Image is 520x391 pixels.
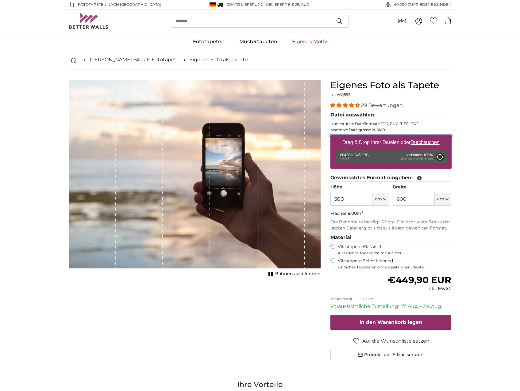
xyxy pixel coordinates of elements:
[330,184,389,190] label: Höhe
[69,380,452,389] h3: Ihre Vorteile
[330,350,452,360] button: Produkt per E-Mail senden
[78,2,161,7] span: Fototapeten nach [GEOGRAPHIC_DATA]
[435,193,451,206] button: cm
[362,337,429,345] span: Auf die Wunschliste setzen
[360,319,422,325] span: In den Warenkorb legen
[330,234,452,241] legend: Material
[330,174,452,182] legend: Gewünschtes Format eingeben:
[393,16,411,27] button: (de)
[330,102,361,108] span: 4.34 stars
[330,315,452,330] button: In den Warenkorb legen
[388,286,451,292] div: inkl. MwSt.
[330,92,350,97] span: Nr. WQ553
[69,50,452,70] nav: breadcrumbs
[275,271,321,277] span: Bahnen ausblenden
[388,274,451,286] span: €449,90 EUR
[372,193,389,206] button: cm
[189,56,248,63] a: Eigenes Foto als Tapete
[69,13,109,29] img: Betterwalls
[330,121,452,126] p: Unterstützte Dateiformate JPG, PNG, TIFF, PDF.
[338,258,452,270] label: Vliestapete Selbstklebend
[346,211,363,216] span: 18.00m²
[330,80,452,91] h1: Eigenes Foto als Tapete
[266,2,310,7] span: Geliefert bis 29. Aug.
[338,244,446,256] label: Vliestapete Klassisch
[285,34,334,50] a: Eigenes Motiv
[394,2,452,7] span: 60'000 ZUFRIEDENE KUNDEN
[375,196,382,202] span: cm
[267,270,321,278] button: Bahnen ausblenden
[330,111,452,119] legend: Datei auswählen
[338,265,452,270] span: Einfaches Tapezieren ohne zusätzlichen Kleister
[69,80,321,278] div: 1 of 1
[330,219,452,231] p: Die Bahnbreite beträgt 50 cm. Die bedruckte Breite der letzten Bahn ergibt sich aus Ihrem gewählt...
[393,184,451,190] label: Breite
[437,196,444,202] span: cm
[186,34,232,50] a: Fototapeten
[226,2,264,7] span: GRATIS Lieferung!
[90,56,179,63] a: [PERSON_NAME] Bild als Fototapete
[210,2,216,7] img: Deutschland
[232,34,285,50] a: Mustertapeten
[340,136,442,149] label: Drag & Drop Ihrer Dateien oder
[410,140,439,145] u: Durchsuchen
[330,303,452,310] p: Voraussichtliche Zustellung: 27. Aug. - 29. Aug.
[330,337,452,345] button: Auf die Wunschliste setzen
[330,127,452,132] p: Maximale Dateigrösse 200MB.
[361,102,403,108] span: 29 Bewertungen
[264,2,310,7] span: -
[338,251,446,256] span: Klassisches Tapezieren mit Kleister
[330,211,452,217] p: Fläche:
[330,297,452,302] p: Versand mit DHL Paket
